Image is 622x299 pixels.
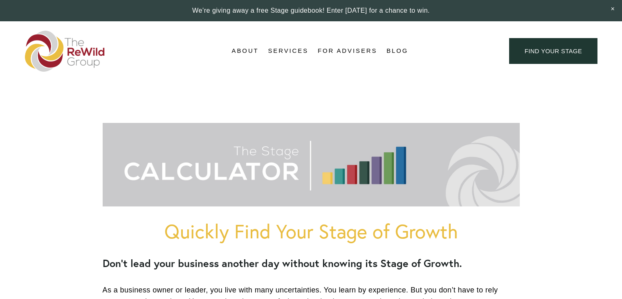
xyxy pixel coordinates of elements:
[509,38,597,64] a: find your stage
[25,31,105,72] img: The ReWild Group
[232,45,259,57] span: About
[103,220,520,242] h1: Quickly Find Your Stage of Growth
[232,45,259,57] a: folder dropdown
[268,45,308,57] a: folder dropdown
[103,256,462,270] strong: Don’t lead your business another day without knowing its Stage of Growth.
[318,45,377,57] a: For Advisers
[268,45,308,57] span: Services
[386,45,408,57] a: Blog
